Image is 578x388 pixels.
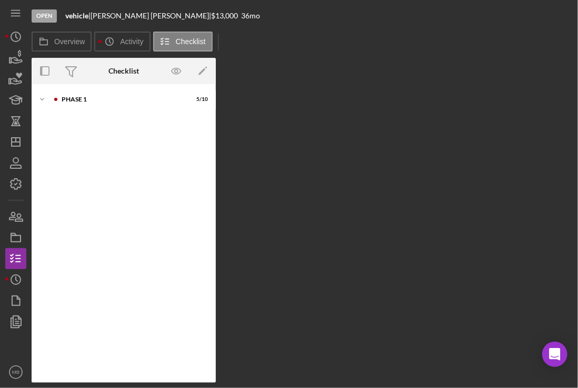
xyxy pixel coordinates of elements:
[65,11,88,20] b: vehicle
[211,11,238,20] span: $13,000
[32,32,92,52] button: Overview
[108,67,139,75] div: Checklist
[65,12,91,20] div: |
[91,12,211,20] div: [PERSON_NAME] [PERSON_NAME] |
[120,37,143,46] label: Activity
[241,12,260,20] div: 36 mo
[153,32,213,52] button: Checklist
[542,342,567,367] div: Open Intercom Messenger
[189,96,208,103] div: 5 / 10
[5,362,26,383] button: MB
[62,96,182,103] div: Phase 1
[12,370,19,375] text: MB
[32,9,57,23] div: Open
[54,37,85,46] label: Overview
[94,32,150,52] button: Activity
[176,37,206,46] label: Checklist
